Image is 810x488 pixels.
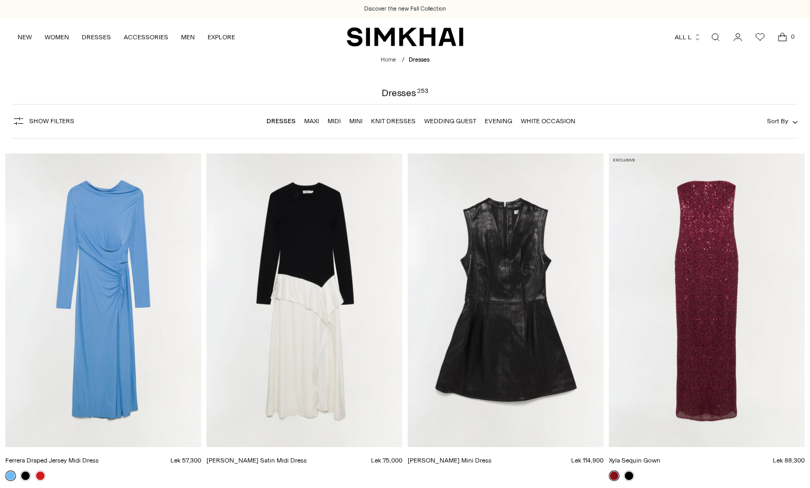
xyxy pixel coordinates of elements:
[521,117,575,125] a: White Occasion
[208,25,235,49] a: EXPLORE
[408,457,492,464] a: [PERSON_NAME] Mini Dress
[45,25,69,49] a: WOMEN
[181,25,195,49] a: MEN
[206,153,402,448] a: Ornella Knit Satin Midi Dress
[364,5,446,13] a: Discover the new Fall Collection
[609,153,805,448] a: Xyla Sequin Gown
[767,117,788,125] span: Sort By
[266,117,296,125] a: Dresses
[5,153,201,448] a: Ferrera Draped Jersey Midi Dress
[409,56,429,63] span: Dresses
[727,27,748,48] a: Go to the account page
[371,117,416,125] a: Knit Dresses
[609,457,660,464] a: Xyla Sequin Gown
[5,457,99,464] a: Ferrera Draped Jersey Midi Dress
[408,153,604,448] a: Juliette Leather Mini Dress
[170,457,201,464] span: Lek 57,300
[18,25,32,49] a: NEW
[304,117,319,125] a: Maxi
[749,27,771,48] a: Wishlist
[773,457,805,464] span: Lek 88,300
[206,457,307,464] a: [PERSON_NAME] Satin Midi Dress
[347,27,463,47] a: SIMKHAI
[371,457,402,464] span: Lek 75,000
[417,88,428,98] div: 253
[705,27,726,48] a: Open search modal
[29,117,74,125] span: Show Filters
[402,56,404,65] div: /
[772,27,793,48] a: Open cart modal
[82,25,111,49] a: DRESSES
[767,115,798,127] button: Sort By
[382,88,428,98] h1: Dresses
[424,117,476,125] a: Wedding Guest
[328,117,341,125] a: Midi
[675,25,701,49] button: ALL L
[485,117,512,125] a: Evening
[349,117,363,125] a: Mini
[381,56,429,65] nav: breadcrumbs
[571,457,604,464] span: Lek 114,900
[124,25,168,49] a: ACCESSORIES
[12,113,74,130] button: Show Filters
[266,110,575,132] nav: Linked collections
[381,56,396,63] a: Home
[788,32,797,41] span: 0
